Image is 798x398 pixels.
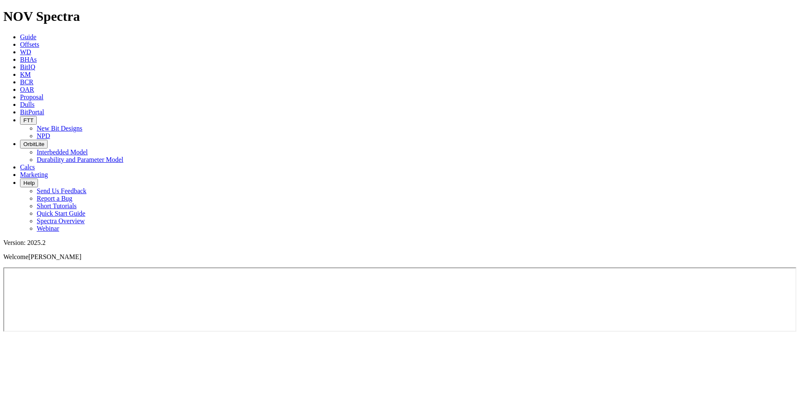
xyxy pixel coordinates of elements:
a: BitPortal [20,108,44,116]
a: Offsets [20,41,39,48]
a: Report a Bug [37,195,72,202]
h1: NOV Spectra [3,9,795,24]
p: Welcome [3,253,795,261]
button: OrbitLite [20,140,48,149]
a: KM [20,71,31,78]
a: Calcs [20,164,35,171]
a: New Bit Designs [37,125,82,132]
a: BCR [20,78,33,86]
span: Help [23,180,35,186]
span: [PERSON_NAME] [28,253,81,260]
span: FTT [23,117,33,123]
a: Durability and Parameter Model [37,156,124,163]
a: Quick Start Guide [37,210,85,217]
a: Proposal [20,93,43,101]
a: NPD [37,132,50,139]
a: Webinar [37,225,59,232]
a: Guide [20,33,36,40]
div: Version: 2025.2 [3,239,795,247]
button: FTT [20,116,37,125]
a: Marketing [20,171,48,178]
a: BitIQ [20,63,35,71]
span: OrbitLite [23,141,44,147]
a: OAR [20,86,34,93]
a: WD [20,48,31,55]
button: Help [20,179,38,187]
a: Dulls [20,101,35,108]
a: Short Tutorials [37,202,77,209]
a: Interbedded Model [37,149,88,156]
a: Spectra Overview [37,217,85,224]
a: BHAs [20,56,37,63]
a: Send Us Feedback [37,187,86,194]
